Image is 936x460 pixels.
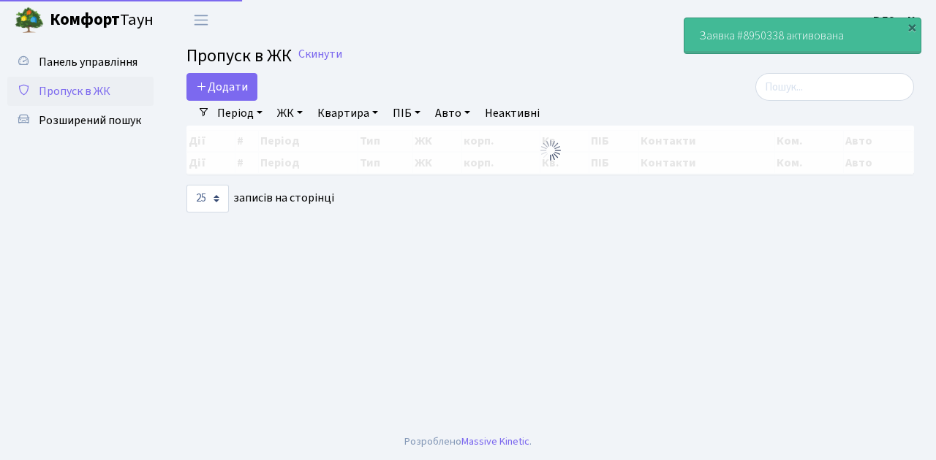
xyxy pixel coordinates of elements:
a: Авто [429,101,476,126]
a: Додати [186,73,257,101]
select: записів на сторінці [186,185,229,212]
a: ВЛ2 -. К. [873,12,918,29]
span: Пропуск в ЖК [39,83,110,99]
a: Скинути [298,47,342,61]
img: Обробка... [539,139,562,162]
label: записів на сторінці [186,185,334,212]
span: Панель управління [39,54,137,70]
span: Розширений пошук [39,112,141,129]
div: Розроблено . [404,434,532,450]
a: Пропуск в ЖК [7,77,154,106]
span: Таун [50,8,154,33]
a: Квартира [312,101,384,126]
a: Неактивні [479,101,546,126]
a: Панель управління [7,47,154,77]
input: Пошук... [755,73,914,101]
a: Розширений пошук [7,106,154,135]
button: Переключити навігацію [183,8,219,32]
div: Заявка #8950338 активована [684,18,921,53]
b: Комфорт [50,8,120,31]
a: ЖК [271,101,309,126]
img: logo.png [15,6,44,35]
a: Massive Kinetic [461,434,529,449]
a: Період [211,101,268,126]
a: ПІБ [387,101,426,126]
div: × [905,20,919,34]
span: Пропуск в ЖК [186,43,292,69]
span: Додати [196,79,248,95]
